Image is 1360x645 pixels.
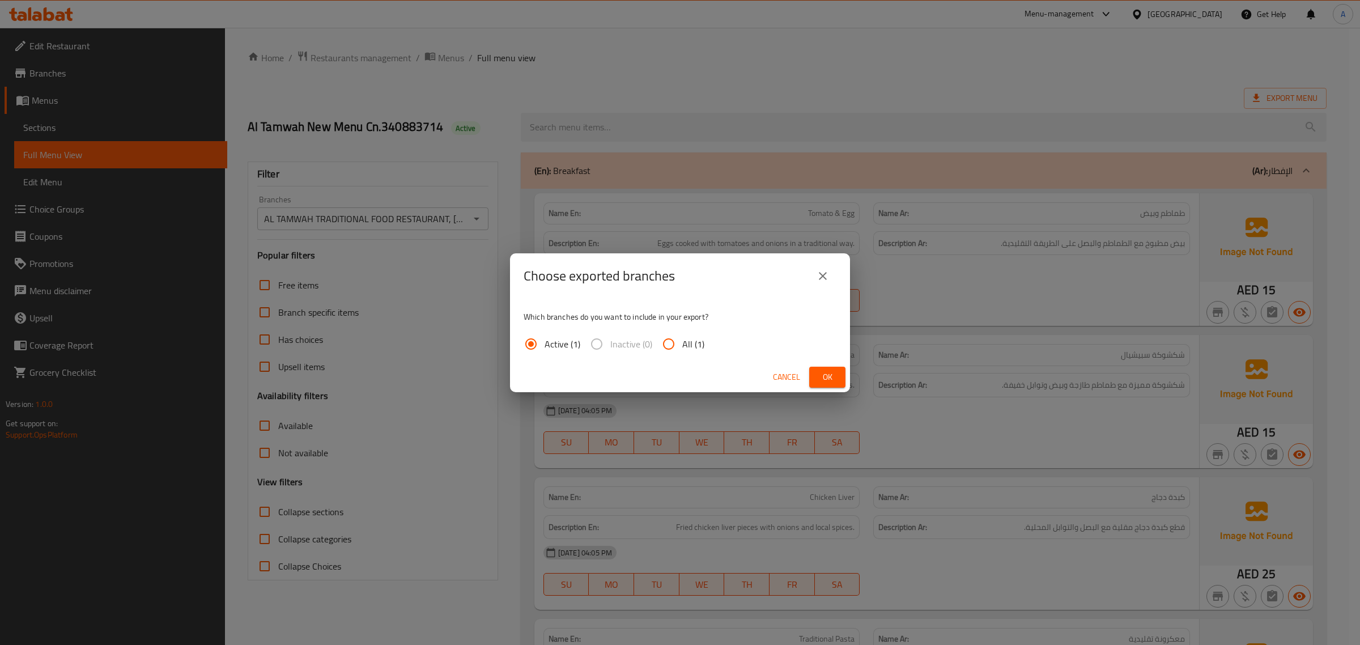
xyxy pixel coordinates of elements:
[809,367,845,388] button: Ok
[809,262,836,290] button: close
[524,267,675,285] h2: Choose exported branches
[610,337,652,351] span: Inactive (0)
[524,311,836,322] p: Which branches do you want to include in your export?
[818,370,836,384] span: Ok
[682,337,704,351] span: All (1)
[768,367,805,388] button: Cancel
[773,370,800,384] span: Cancel
[545,337,580,351] span: Active (1)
